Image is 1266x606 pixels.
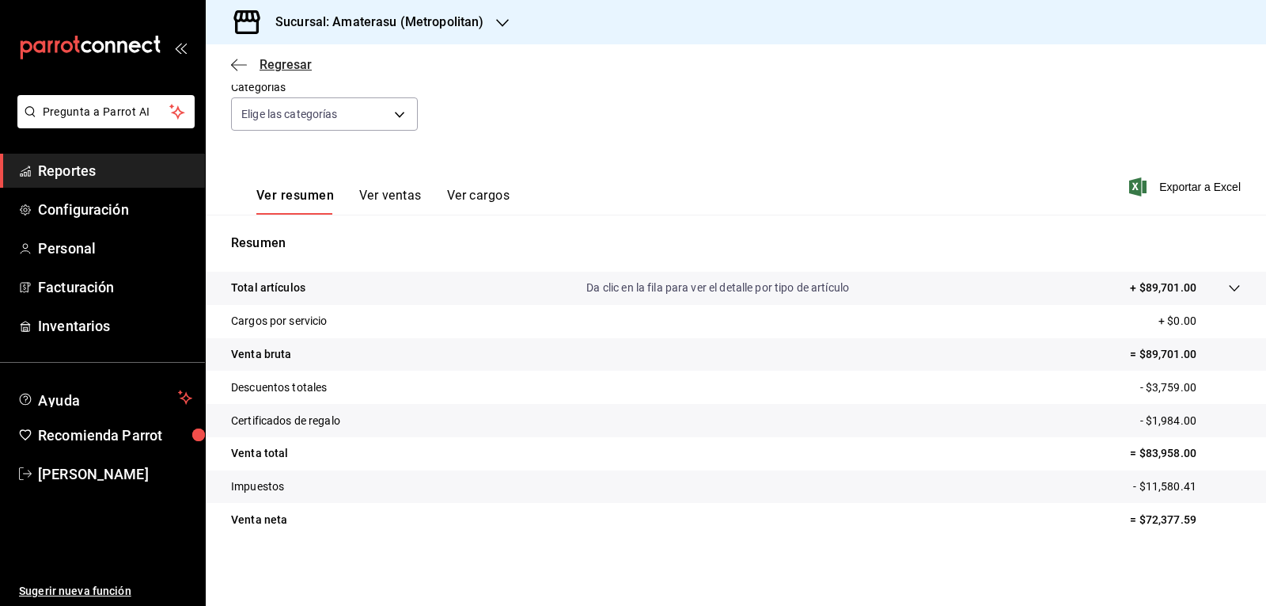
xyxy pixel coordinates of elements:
label: Categorías [231,82,418,93]
p: Cargos por servicio [231,313,328,330]
a: Pregunta a Parrot AI [11,115,195,131]
span: Facturación [38,276,192,298]
span: Reportes [38,160,192,181]
span: Ayuda [38,388,172,407]
div: navigation tabs [256,188,510,215]
button: Pregunta a Parrot AI [17,95,195,128]
p: Da clic en la fila para ver el detalle por tipo de artículo [586,280,849,296]
span: [PERSON_NAME] [38,463,192,485]
p: Impuestos [231,478,284,495]
p: - $3,759.00 [1140,379,1241,396]
p: Descuentos totales [231,379,327,396]
p: Venta neta [231,512,287,528]
button: Ver ventas [359,188,422,215]
p: = $83,958.00 [1130,445,1241,462]
span: Recomienda Parrot [38,425,192,446]
button: Exportar a Excel [1132,177,1241,196]
button: Ver resumen [256,188,334,215]
p: - $1,984.00 [1140,413,1241,429]
h3: Sucursal: Amaterasu (Metropolitan) [263,13,483,32]
p: + $89,701.00 [1130,280,1196,296]
span: Pregunta a Parrot AI [43,104,170,120]
span: Elige las categorías [241,106,338,122]
p: - $11,580.41 [1133,478,1241,495]
p: + $0.00 [1158,313,1241,330]
p: Total artículos [231,280,305,296]
button: Ver cargos [447,188,510,215]
span: Inventarios [38,315,192,337]
span: Sugerir nueva función [19,583,192,600]
p: = $89,701.00 [1130,346,1241,363]
span: Regresar [260,57,312,72]
span: Personal [38,238,192,259]
p: = $72,377.59 [1130,512,1241,528]
button: open_drawer_menu [174,41,187,54]
p: Resumen [231,234,1241,253]
p: Certificados de regalo [231,413,340,429]
span: Configuración [38,199,192,220]
p: Venta bruta [231,346,291,363]
p: Venta total [231,445,288,462]
button: Regresar [231,57,312,72]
